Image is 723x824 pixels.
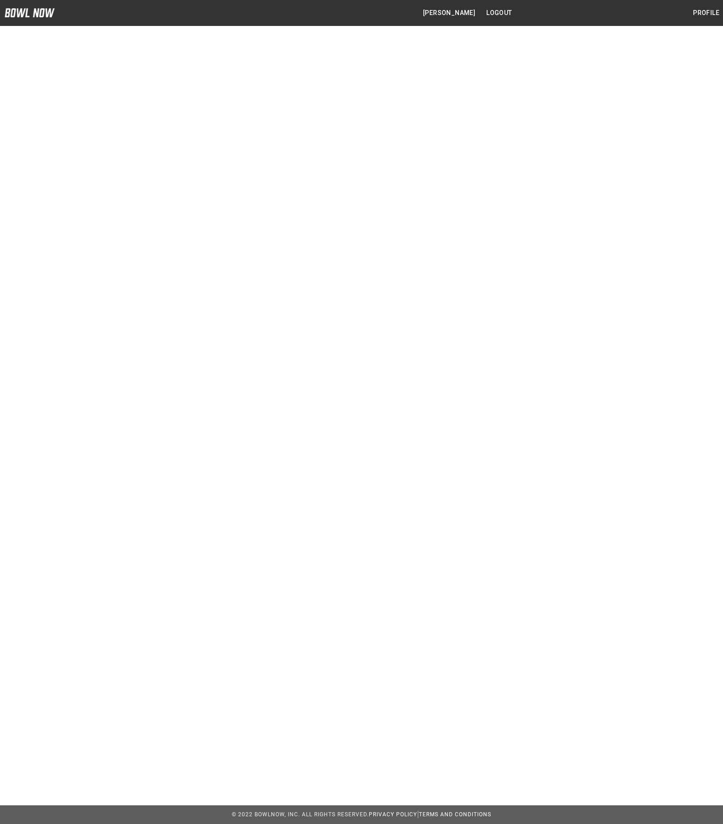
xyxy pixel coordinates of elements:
a: Terms and Conditions [419,811,491,818]
button: [PERSON_NAME] [419,5,479,21]
img: logo [5,8,55,17]
button: Logout [483,5,515,21]
span: © 2022 BowlNow, Inc. All Rights Reserved. [232,811,369,818]
a: Privacy Policy [369,811,417,818]
button: Profile [689,5,723,21]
